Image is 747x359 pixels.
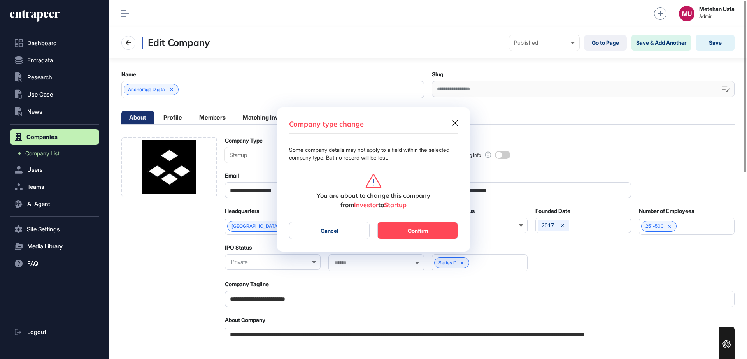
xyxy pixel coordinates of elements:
div: Some company details may not apply to a field within the selected company type. But no record wil... [289,146,458,161]
b: Startup [384,201,407,209]
div: You are about to change this company from to [289,191,458,209]
button: Confirm [377,222,458,239]
b: Investor [354,201,378,209]
h3: Company type change [289,120,364,129]
button: Cancel [289,222,370,239]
